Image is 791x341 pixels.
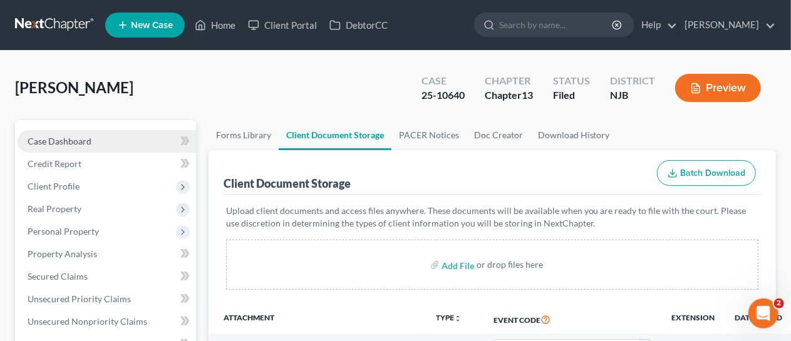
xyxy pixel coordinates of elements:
div: NJB [610,88,655,103]
a: Property Analysis [18,243,196,265]
button: TYPEunfold_more [436,314,462,322]
a: Home [189,14,242,36]
a: Unsecured Nonpriority Claims [18,310,196,333]
span: 13 [522,89,533,101]
a: DebtorCC [323,14,394,36]
div: or drop files here [477,258,543,271]
th: Extension [661,305,725,333]
a: Download History [530,120,618,150]
span: [PERSON_NAME] [15,78,133,96]
div: Status [553,74,590,88]
a: PACER Notices [391,120,467,150]
a: Forms Library [209,120,279,150]
div: 25-10640 [421,88,465,103]
button: Preview [675,74,761,102]
a: Client Document Storage [279,120,391,150]
input: Search by name... [499,13,614,36]
div: Chapter [485,74,533,88]
span: Secured Claims [28,271,88,282]
div: Case [421,74,465,88]
div: Filed [553,88,590,103]
a: [PERSON_NAME] [678,14,775,36]
span: 2 [774,298,784,308]
span: Property Analysis [28,248,97,259]
div: Chapter [485,88,533,103]
a: Help [635,14,677,36]
span: Unsecured Priority Claims [28,293,131,304]
span: Personal Property [28,226,99,237]
span: Batch Download [680,168,745,178]
p: Upload client documents and access files anywhere. These documents will be available when you are... [226,205,758,230]
a: Unsecured Priority Claims [18,288,196,310]
span: Credit Report [28,158,81,169]
span: New Case [131,21,173,30]
button: Batch Download [657,160,756,186]
th: Attachment [209,305,426,333]
a: Case Dashboard [18,130,196,153]
a: Client Portal [242,14,323,36]
a: Secured Claims [18,265,196,288]
span: Real Property [28,203,81,214]
div: Client Document Storage [224,176,351,191]
span: Case Dashboard [28,136,91,146]
div: District [610,74,655,88]
i: unfold_more [454,315,462,322]
span: Unsecured Nonpriority Claims [28,316,147,327]
a: Doc Creator [467,120,530,150]
iframe: Intercom live chat [748,298,778,328]
a: Credit Report [18,153,196,175]
span: Client Profile [28,181,80,191]
th: Event Code [483,305,662,333]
